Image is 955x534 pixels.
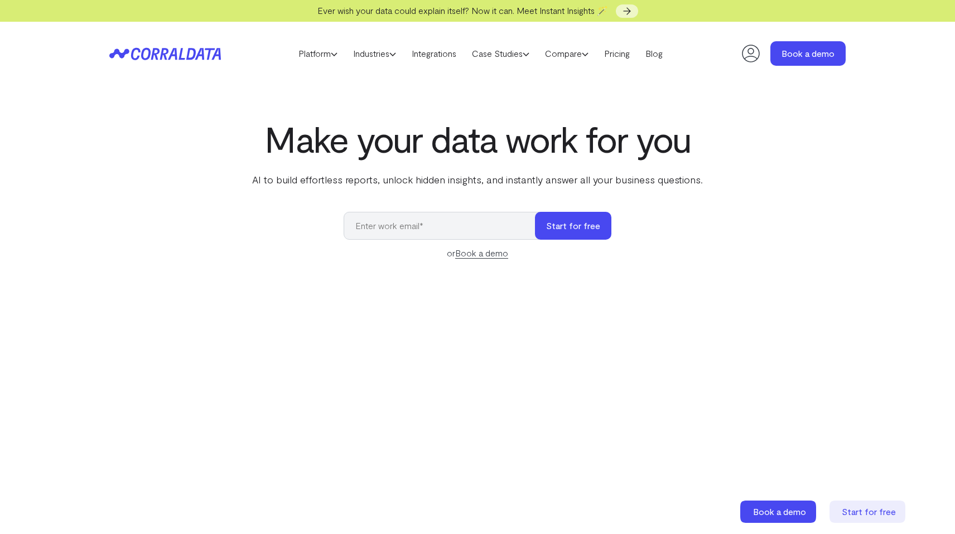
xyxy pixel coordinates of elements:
[740,501,818,523] a: Book a demo
[596,45,638,62] a: Pricing
[344,212,546,240] input: Enter work email*
[829,501,908,523] a: Start for free
[638,45,671,62] a: Blog
[291,45,345,62] a: Platform
[535,212,611,240] button: Start for free
[404,45,464,62] a: Integrations
[753,506,806,517] span: Book a demo
[250,172,705,187] p: AI to build effortless reports, unlock hidden insights, and instantly answer all your business qu...
[842,506,896,517] span: Start for free
[250,119,705,159] h1: Make your data work for you
[344,246,611,260] div: or
[464,45,537,62] a: Case Studies
[770,41,846,66] a: Book a demo
[537,45,596,62] a: Compare
[317,5,608,16] span: Ever wish your data could explain itself? Now it can. Meet Instant Insights 🪄
[455,247,508,259] a: Book a demo
[345,45,404,62] a: Industries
